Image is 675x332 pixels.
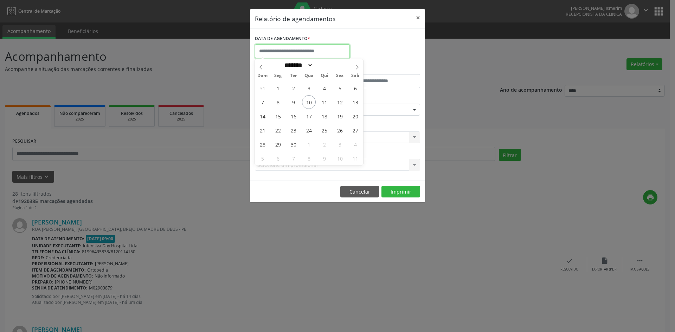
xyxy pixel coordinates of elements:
span: Setembro 5, 2025 [333,81,347,95]
span: Setembro 30, 2025 [287,137,300,151]
span: Setembro 20, 2025 [348,109,362,123]
span: Setembro 25, 2025 [317,123,331,137]
span: Setembro 16, 2025 [287,109,300,123]
span: Setembro 15, 2025 [271,109,285,123]
span: Setembro 3, 2025 [302,81,316,95]
span: Setembro 24, 2025 [302,123,316,137]
span: Outubro 8, 2025 [302,151,316,165]
span: Setembro 29, 2025 [271,137,285,151]
span: Setembro 4, 2025 [317,81,331,95]
span: Dom [255,73,270,78]
span: Setembro 26, 2025 [333,123,347,137]
span: Qui [317,73,332,78]
span: Setembro 21, 2025 [256,123,269,137]
span: Outubro 11, 2025 [348,151,362,165]
span: Setembro 18, 2025 [317,109,331,123]
label: DATA DE AGENDAMENTO [255,33,310,44]
input: Year [313,61,336,69]
span: Setembro 9, 2025 [287,95,300,109]
span: Outubro 6, 2025 [271,151,285,165]
span: Setembro 19, 2025 [333,109,347,123]
span: Sex [332,73,348,78]
h5: Relatório de agendamentos [255,14,335,23]
span: Setembro 8, 2025 [271,95,285,109]
span: Setembro 1, 2025 [271,81,285,95]
span: Outubro 1, 2025 [302,137,316,151]
button: Close [411,9,425,26]
span: Outubro 2, 2025 [317,137,331,151]
span: Setembro 28, 2025 [256,137,269,151]
span: Outubro 3, 2025 [333,137,347,151]
span: Setembro 17, 2025 [302,109,316,123]
span: Ter [286,73,301,78]
span: Outubro 10, 2025 [333,151,347,165]
button: Cancelar [340,186,379,198]
span: Outubro 9, 2025 [317,151,331,165]
span: Setembro 13, 2025 [348,95,362,109]
span: Setembro 12, 2025 [333,95,347,109]
span: Setembro 11, 2025 [317,95,331,109]
label: ATÉ [339,63,420,74]
span: Outubro 5, 2025 [256,151,269,165]
span: Setembro 23, 2025 [287,123,300,137]
span: Setembro 10, 2025 [302,95,316,109]
span: Setembro 22, 2025 [271,123,285,137]
span: Sáb [348,73,363,78]
select: Month [282,61,313,69]
span: Setembro 27, 2025 [348,123,362,137]
button: Imprimir [381,186,420,198]
span: Agosto 31, 2025 [256,81,269,95]
span: Setembro 2, 2025 [287,81,300,95]
span: Setembro 7, 2025 [256,95,269,109]
span: Outubro 4, 2025 [348,137,362,151]
span: Setembro 6, 2025 [348,81,362,95]
span: Seg [270,73,286,78]
span: Qua [301,73,317,78]
span: Setembro 14, 2025 [256,109,269,123]
span: Outubro 7, 2025 [287,151,300,165]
